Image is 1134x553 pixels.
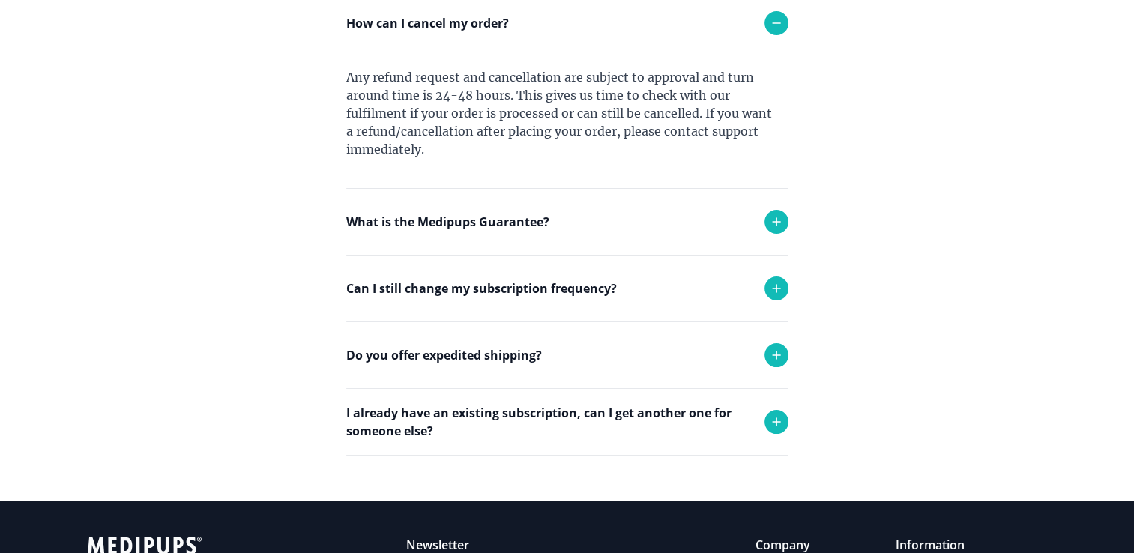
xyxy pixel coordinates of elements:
div: If you received the wrong product or your product was damaged in transit, we will replace it with... [346,255,788,351]
p: I already have an existing subscription, can I get another one for someone else? [346,404,750,440]
div: Yes we do! Please reach out to support and we will try to accommodate any request. [346,388,788,466]
div: Yes you can. Simply reach out to support and we will adjust your monthly deliveries! [346,321,788,399]
p: Do you offer expedited shipping? [346,346,542,364]
p: What is the Medipups Guarantee? [346,213,549,231]
div: Any refund request and cancellation are subject to approval and turn around time is 24-48 hours. ... [346,56,788,188]
p: Can I still change my subscription frequency? [346,279,617,297]
p: How can I cancel my order? [346,14,509,32]
div: Absolutely! Simply place the order and use the shipping address of the person who will receive th... [346,455,788,533]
